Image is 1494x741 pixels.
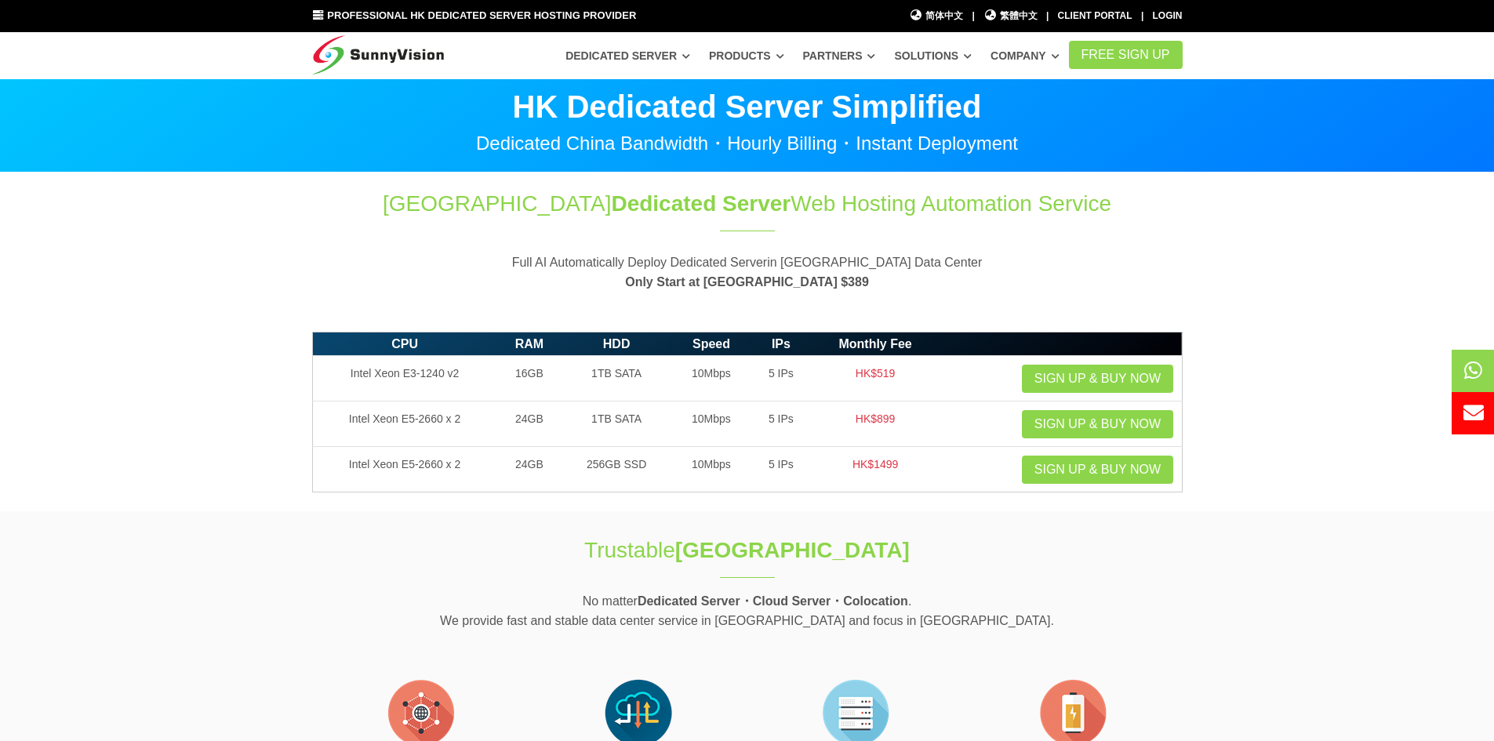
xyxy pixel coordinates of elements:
[751,401,811,447] td: 5 IPs
[497,356,562,401] td: 16GB
[983,9,1038,24] a: 繁體中文
[811,356,940,401] td: HK$519
[991,42,1060,70] a: Company
[751,332,811,356] th: IPs
[562,401,671,447] td: 1TB SATA
[625,275,869,289] strong: Only Start at [GEOGRAPHIC_DATA] $389
[486,535,1009,565] h1: Trustable
[675,538,910,562] strong: [GEOGRAPHIC_DATA]
[1022,365,1173,393] a: Sign up & Buy Now
[811,401,940,447] td: HK$899
[312,134,1183,153] p: Dedicated China Bandwidth・Hourly Billing・Instant Deployment
[562,332,671,356] th: HDD
[1141,9,1143,24] li: |
[327,9,636,21] span: Professional HK Dedicated Server Hosting Provider
[312,356,497,401] td: Intel Xeon E3-1240 v2
[565,42,690,70] a: Dedicated Server
[312,332,497,356] th: CPU
[1022,456,1173,484] a: Sign up & Buy Now
[1022,410,1173,438] a: Sign up & Buy Now
[497,401,562,447] td: 24GB
[611,191,791,216] span: Dedicated Server
[497,447,562,492] td: 24GB
[1046,9,1049,24] li: |
[312,401,497,447] td: Intel Xeon E5-2660 x 2
[751,356,811,401] td: 5 IPs
[1069,41,1183,69] a: FREE Sign Up
[497,332,562,356] th: RAM
[562,447,671,492] td: 256GB SSD
[671,356,751,401] td: 10Mbps
[811,447,940,492] td: HK$1499
[894,42,972,70] a: Solutions
[972,9,974,24] li: |
[811,332,940,356] th: Monthly Fee
[803,42,876,70] a: Partners
[1058,10,1132,21] a: Client Portal
[671,332,751,356] th: Speed
[709,42,784,70] a: Products
[312,591,1183,631] p: No matter . We provide fast and stable data center service in [GEOGRAPHIC_DATA] and focus in [GEO...
[671,401,751,447] td: 10Mbps
[671,447,751,492] td: 10Mbps
[312,91,1183,122] p: HK Dedicated Server Simplified
[312,252,1183,292] p: Full AI Automatically Deploy Dedicated Serverin [GEOGRAPHIC_DATA] Data Center
[910,9,964,24] a: 简体中文
[562,356,671,401] td: 1TB SATA
[638,594,908,608] strong: Dedicated Server・Cloud Server・Colocation
[1153,10,1183,21] a: Login
[312,447,497,492] td: Intel Xeon E5-2660 x 2
[312,188,1183,219] h1: [GEOGRAPHIC_DATA] Web Hosting Automation Service
[751,447,811,492] td: 5 IPs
